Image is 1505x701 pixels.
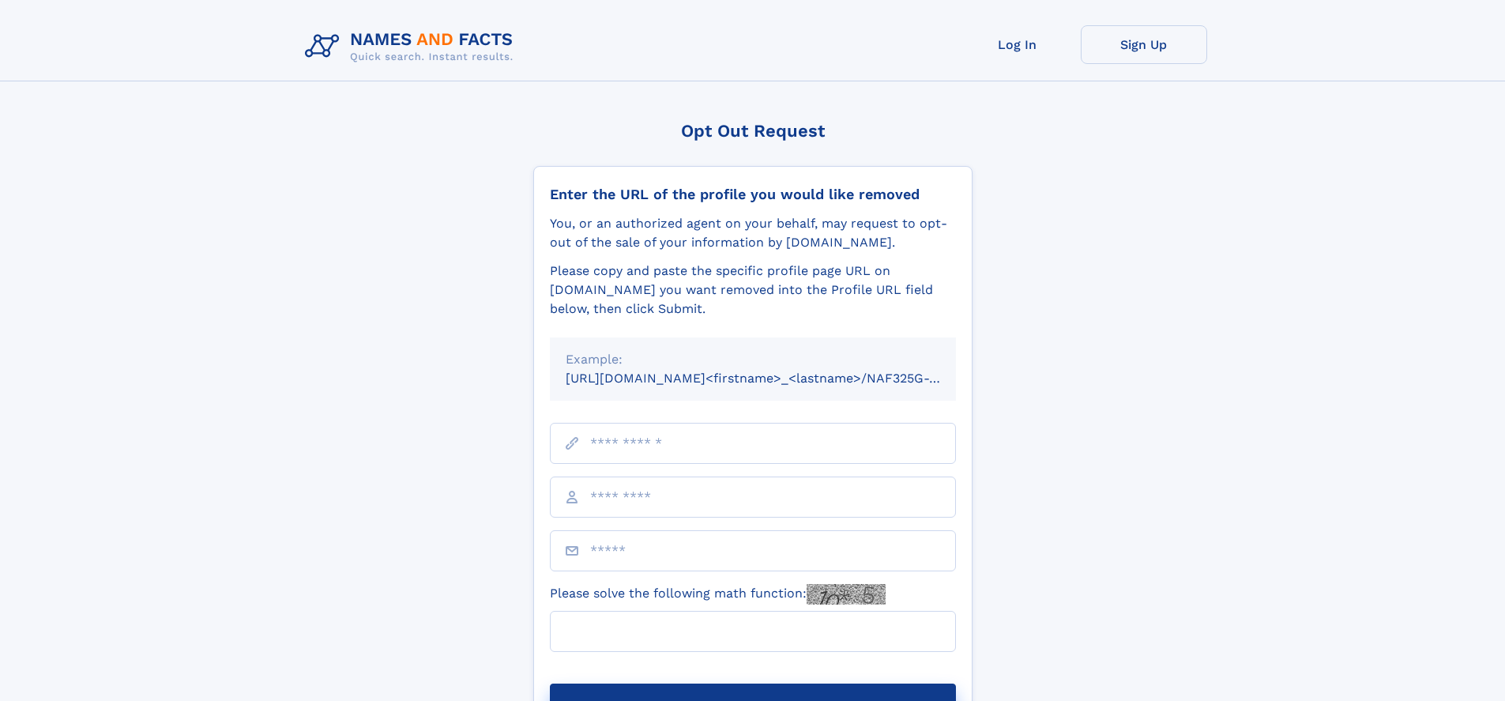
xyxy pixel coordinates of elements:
[566,371,986,386] small: [URL][DOMAIN_NAME]<firstname>_<lastname>/NAF325G-xxxxxxxx
[954,25,1081,64] a: Log In
[550,214,956,252] div: You, or an authorized agent on your behalf, may request to opt-out of the sale of your informatio...
[550,186,956,203] div: Enter the URL of the profile you would like removed
[533,121,973,141] div: Opt Out Request
[566,350,940,369] div: Example:
[1081,25,1207,64] a: Sign Up
[550,262,956,318] div: Please copy and paste the specific profile page URL on [DOMAIN_NAME] you want removed into the Pr...
[299,25,526,68] img: Logo Names and Facts
[550,584,886,605] label: Please solve the following math function:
